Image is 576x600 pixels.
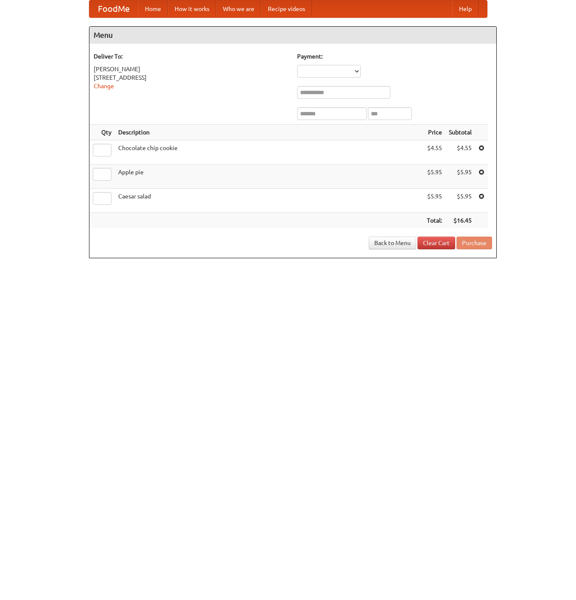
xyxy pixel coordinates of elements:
[445,125,475,140] th: Subtotal
[115,125,423,140] th: Description
[417,237,455,249] a: Clear Cart
[445,213,475,229] th: $16.45
[89,0,138,17] a: FoodMe
[445,140,475,165] td: $4.55
[115,140,423,165] td: Chocolate chip cookie
[423,165,445,189] td: $5.95
[94,83,114,89] a: Change
[423,125,445,140] th: Price
[89,27,496,44] h4: Menu
[138,0,168,17] a: Home
[456,237,492,249] button: Purchase
[423,213,445,229] th: Total:
[94,65,289,73] div: [PERSON_NAME]
[445,189,475,213] td: $5.95
[423,140,445,165] td: $4.55
[452,0,479,17] a: Help
[115,189,423,213] td: Caesar salad
[89,125,115,140] th: Qty
[94,73,289,82] div: [STREET_ADDRESS]
[115,165,423,189] td: Apple pie
[423,189,445,213] td: $5.95
[445,165,475,189] td: $5.95
[94,52,289,61] h5: Deliver To:
[168,0,216,17] a: How it works
[297,52,492,61] h5: Payment:
[261,0,312,17] a: Recipe videos
[216,0,261,17] a: Who we are
[369,237,416,249] a: Back to Menu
